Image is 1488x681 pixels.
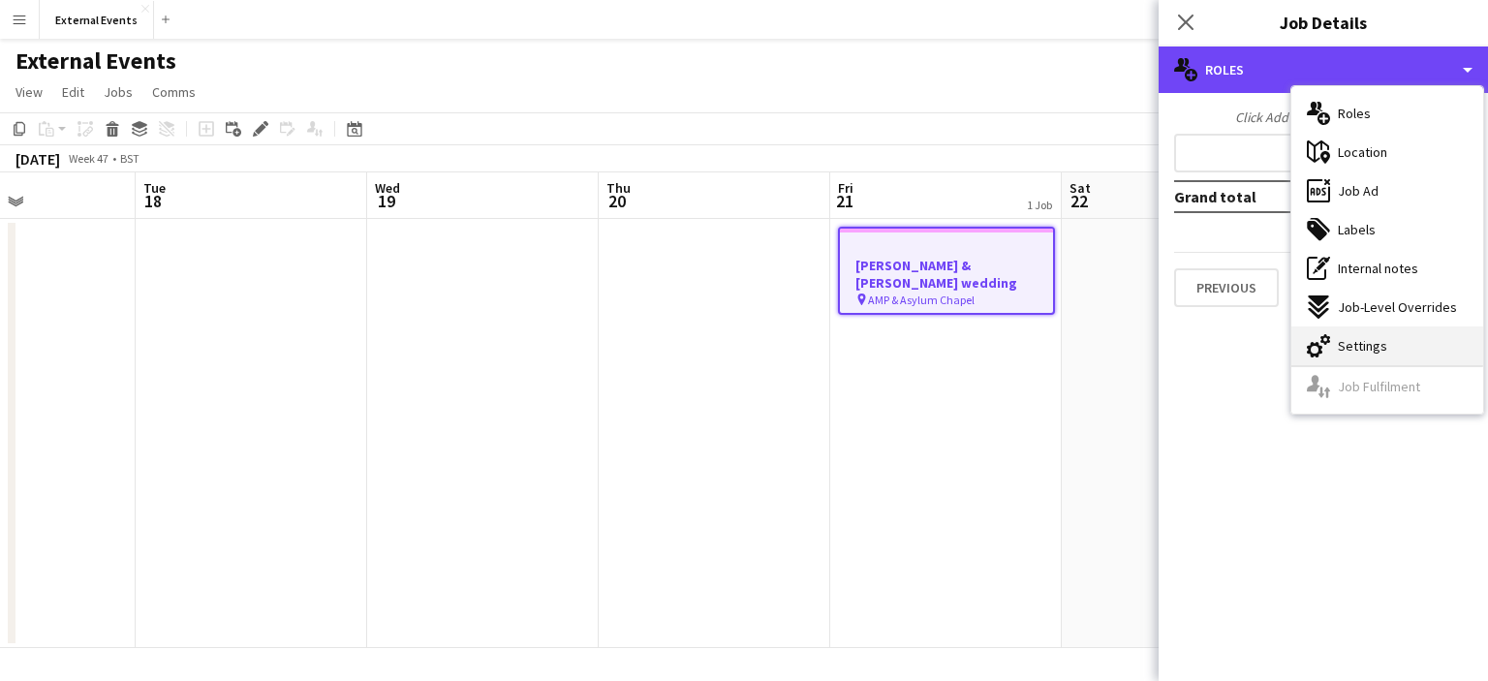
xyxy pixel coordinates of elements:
span: Tue [143,179,166,197]
div: Click Add Role to add new role [1174,108,1472,126]
div: Roles [1159,46,1488,93]
span: AMP & Asylum Chapel [868,293,975,307]
td: Grand total [1174,181,1380,212]
a: Comms [144,79,203,105]
h1: External Events [15,46,176,76]
a: Edit [54,79,92,105]
div: 1 Job [1027,198,1052,212]
a: View [8,79,50,105]
span: Sat [1069,179,1091,197]
span: 20 [604,190,631,212]
span: 21 [835,190,853,212]
div: [DATE] [15,149,60,169]
span: View [15,83,43,101]
span: Week 47 [64,151,112,166]
h3: Job Details [1159,10,1488,35]
button: Previous [1174,268,1279,307]
span: Roles [1338,105,1371,122]
div: BST [120,151,139,166]
a: Jobs [96,79,140,105]
span: Labels [1338,221,1376,238]
span: Thu [606,179,631,197]
span: 18 [140,190,166,212]
span: Edit [62,83,84,101]
span: 19 [372,190,400,212]
span: Job Ad [1338,182,1379,200]
button: External Events [40,1,154,39]
span: Comms [152,83,196,101]
span: Wed [375,179,400,197]
button: Add role [1174,134,1472,172]
span: 22 [1067,190,1091,212]
span: Internal notes [1338,260,1418,277]
span: Settings [1338,337,1387,355]
h3: [PERSON_NAME] & [PERSON_NAME] wedding [840,257,1053,292]
app-job-card: [PERSON_NAME] & [PERSON_NAME] wedding AMP & Asylum Chapel [838,227,1055,315]
span: Fri [838,179,853,197]
span: Location [1338,143,1387,161]
span: Job-Level Overrides [1338,298,1457,316]
span: Jobs [104,83,133,101]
